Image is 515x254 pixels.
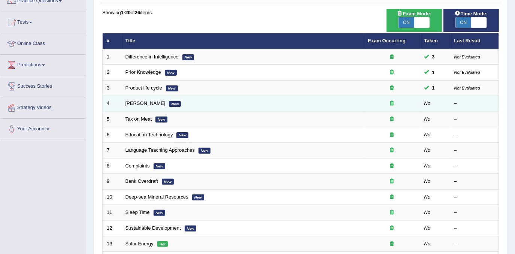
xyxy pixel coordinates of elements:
em: New [176,132,188,138]
div: – [454,178,495,185]
div: Exam occurring question [368,194,416,201]
td: 7 [103,143,121,158]
a: Bank Overdraft [125,178,158,184]
div: – [454,131,495,139]
em: Hot [157,241,168,247]
a: Deep-sea Mineral Resources [125,194,188,200]
th: Title [121,33,364,49]
td: 1 [103,49,121,65]
b: 1-20 [121,10,131,15]
a: Online Class [0,33,86,52]
span: You can still take this question [429,53,438,61]
a: Product life cycle [125,85,162,91]
div: Exam occurring question [368,69,416,76]
div: Exam occurring question [368,241,416,248]
td: 6 [103,127,121,143]
div: – [454,100,495,107]
div: – [454,241,495,248]
span: ON [399,17,414,28]
a: Exam Occurring [368,38,406,43]
div: Exam occurring question [368,163,416,170]
div: – [454,116,495,123]
em: New [162,179,174,185]
small: Not Evaluated [454,70,480,75]
span: ON [456,17,472,28]
em: No [424,116,431,122]
em: New [155,117,167,123]
td: 9 [103,174,121,190]
em: New [154,163,166,169]
span: Time Mode: [452,10,491,18]
em: No [424,178,431,184]
a: Prior Knowledge [125,69,161,75]
td: 10 [103,189,121,205]
a: Strategy Videos [0,97,86,116]
em: New [185,226,197,232]
td: 3 [103,80,121,96]
em: New [199,148,210,154]
em: New [169,101,181,107]
em: No [424,147,431,153]
a: Difference in Intelligence [125,54,179,60]
div: – [454,163,495,170]
em: New [182,54,194,60]
a: Success Stories [0,76,86,95]
div: Show exams occurring in exams [387,9,442,32]
b: 26 [135,10,140,15]
em: No [424,241,431,247]
em: New [166,85,178,91]
div: Exam occurring question [368,116,416,123]
td: 4 [103,96,121,112]
td: 8 [103,158,121,174]
div: Exam occurring question [368,209,416,216]
em: No [424,163,431,169]
a: Tests [0,12,86,31]
em: No [424,209,431,215]
th: Last Result [450,33,499,49]
em: New [165,70,177,76]
a: Solar Energy [125,241,154,247]
div: – [454,225,495,232]
a: Tax on Meat [125,116,152,122]
em: New [192,194,204,200]
div: Showing of items. [102,9,499,16]
small: Not Evaluated [454,55,480,59]
em: No [424,100,431,106]
div: Exam occurring question [368,54,416,61]
div: – [454,209,495,216]
div: Exam occurring question [368,225,416,232]
div: Exam occurring question [368,131,416,139]
div: – [454,147,495,154]
em: No [424,132,431,137]
div: Exam occurring question [368,178,416,185]
th: Taken [420,33,450,49]
em: No [424,194,431,200]
span: Exam Mode: [394,10,434,18]
td: 5 [103,112,121,127]
a: Education Technology [125,132,173,137]
a: Sustainable Development [125,225,181,231]
span: You can still take this question [429,84,438,92]
div: Exam occurring question [368,147,416,154]
div: Exam occurring question [368,100,416,107]
a: Complaints [125,163,150,169]
a: [PERSON_NAME] [125,100,166,106]
a: Language Teaching Approaches [125,147,195,153]
td: 12 [103,220,121,236]
a: Sleep Time [125,209,150,215]
td: 11 [103,205,121,221]
div: – [454,194,495,201]
th: # [103,33,121,49]
td: 2 [103,65,121,81]
a: Your Account [0,119,86,137]
div: Exam occurring question [368,85,416,92]
span: You can still take this question [429,69,438,76]
td: 13 [103,236,121,252]
small: Not Evaluated [454,86,480,90]
a: Predictions [0,55,86,73]
em: No [424,225,431,231]
em: New [154,210,166,216]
